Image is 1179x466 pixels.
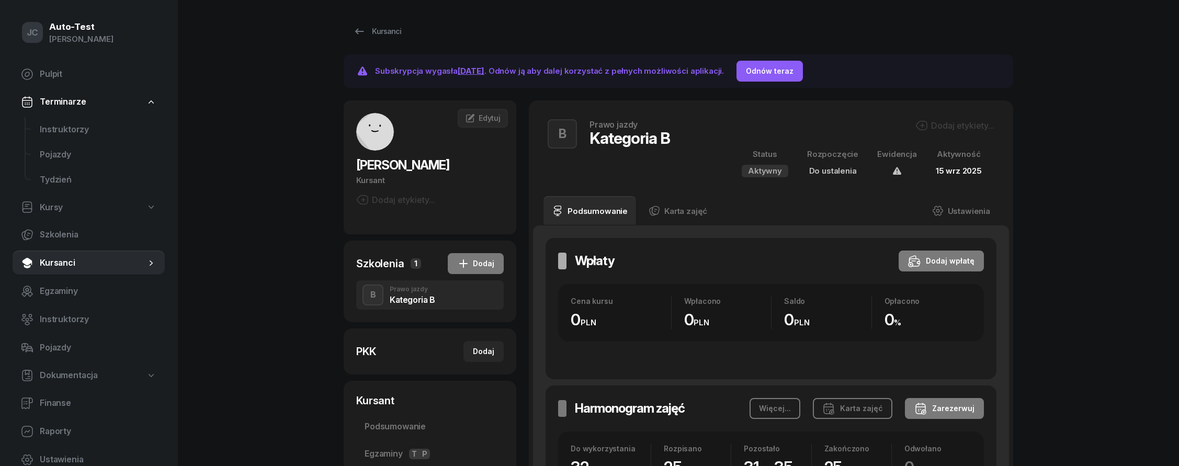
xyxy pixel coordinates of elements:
[40,148,156,162] span: Pojazdy
[375,66,724,76] span: Subskrypcja wygasła . Odnów ją aby dalej korzystać z pełnych możliwości aplikacji.
[13,196,165,220] a: Kursy
[13,363,165,388] a: Dokumentacja
[40,256,146,270] span: Kursanci
[353,25,401,38] div: Kursanci
[13,62,165,87] a: Pulpit
[40,173,156,187] span: Tydzień
[40,396,156,410] span: Finanse
[13,307,165,332] a: Instruktorzy
[13,419,165,444] a: Raporty
[40,228,156,242] span: Szkolenia
[13,251,165,276] a: Kursanci
[736,61,803,82] button: Odnów teraz
[344,21,411,42] a: Kursanci
[40,123,156,137] span: Instruktorzy
[31,167,165,192] a: Tydzień
[40,285,156,298] span: Egzaminy
[746,65,793,77] div: Odnów teraz
[40,201,63,214] span: Kursy
[40,369,98,382] span: Dokumentacja
[13,391,165,416] a: Finanse
[13,279,165,304] a: Egzaminy
[40,67,156,81] span: Pulpit
[40,95,86,109] span: Terminarze
[13,222,165,247] a: Szkolenia
[13,90,165,114] a: Terminarze
[458,66,484,76] span: [DATE]
[49,32,114,46] div: [PERSON_NAME]
[13,335,165,360] a: Pojazdy
[344,54,1013,88] a: Subskrypcja wygasła[DATE]. Odnów ją aby dalej korzystać z pełnych możliwości aplikacji.Odnów teraz
[40,313,156,326] span: Instruktorzy
[40,341,156,355] span: Pojazdy
[40,425,156,438] span: Raporty
[31,117,165,142] a: Instruktorzy
[49,22,114,31] div: Auto-Test
[31,142,165,167] a: Pojazdy
[27,28,39,37] span: JC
